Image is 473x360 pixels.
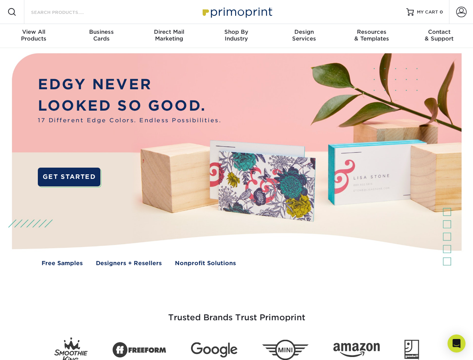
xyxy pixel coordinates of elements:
a: Contact& Support [406,24,473,48]
iframe: Google Customer Reviews [2,337,64,357]
a: Direct MailMarketing [135,24,203,48]
p: LOOKED SO GOOD. [38,95,221,117]
a: Nonprofit Solutions [175,259,236,268]
a: Shop ByIndustry [203,24,270,48]
div: Open Intercom Messenger [448,334,466,352]
a: DesignServices [270,24,338,48]
div: Marketing [135,28,203,42]
a: Resources& Templates [338,24,405,48]
span: Direct Mail [135,28,203,35]
div: Services [270,28,338,42]
span: Design [270,28,338,35]
div: & Support [406,28,473,42]
input: SEARCH PRODUCTS..... [30,7,103,16]
p: EDGY NEVER [38,74,221,95]
span: 0 [440,9,443,15]
img: Amazon [333,343,380,357]
span: Resources [338,28,405,35]
a: Designers + Resellers [96,259,162,268]
span: 17 Different Edge Colors. Endless Possibilities. [38,116,221,125]
h3: Trusted Brands Trust Primoprint [18,295,456,331]
span: Contact [406,28,473,35]
img: Google [191,342,237,358]
span: Shop By [203,28,270,35]
div: Cards [67,28,135,42]
div: Industry [203,28,270,42]
div: & Templates [338,28,405,42]
img: Goodwill [404,340,419,360]
span: MY CART [417,9,438,15]
a: GET STARTED [38,168,100,186]
a: Free Samples [42,259,83,268]
a: BusinessCards [67,24,135,48]
img: Primoprint [199,4,274,20]
span: Business [67,28,135,35]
